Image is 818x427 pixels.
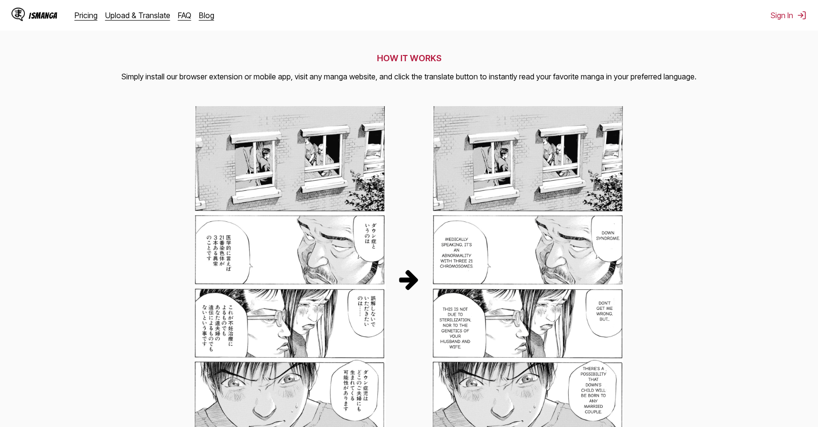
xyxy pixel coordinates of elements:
[771,11,807,20] button: Sign In
[199,11,214,20] a: Blog
[11,8,75,23] a: IsManga LogoIsManga
[122,71,696,83] p: Simply install our browser extension or mobile app, visit any manga website, and click the transl...
[105,11,170,20] a: Upload & Translate
[29,11,57,20] div: IsManga
[797,11,807,20] img: Sign out
[122,53,696,63] h2: HOW IT WORKS
[75,11,98,20] a: Pricing
[178,11,191,20] a: FAQ
[398,268,420,291] img: Translation Process Arrow
[11,8,25,21] img: IsManga Logo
